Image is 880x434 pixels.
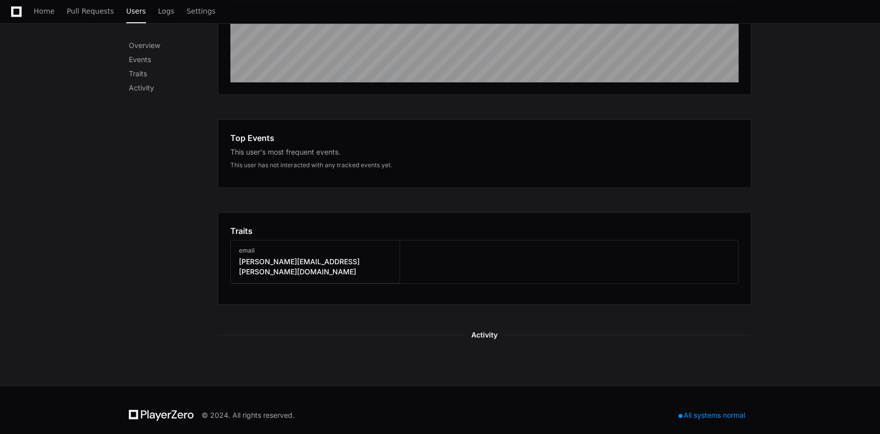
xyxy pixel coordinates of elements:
p: Overview [129,40,218,51]
p: Activity [129,83,218,93]
h1: Traits [230,225,253,237]
span: Home [34,8,55,14]
div: © 2024. All rights reserved. [202,410,295,420]
app-pz-page-link-header: Traits [230,225,739,237]
div: This user's most frequent events. [230,147,739,157]
span: Activity [465,329,504,341]
span: Logs [158,8,174,14]
span: Pull Requests [67,8,114,14]
span: Settings [186,8,215,14]
p: Traits [129,69,218,79]
h1: Top Events [230,132,274,144]
span: Users [126,8,146,14]
div: This user has not interacted with any tracked events yet. [230,161,739,169]
h3: email [239,247,392,255]
div: All systems normal [672,408,751,422]
p: Events [129,55,218,65]
h3: [PERSON_NAME][EMAIL_ADDRESS][PERSON_NAME][DOMAIN_NAME] [239,257,392,277]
